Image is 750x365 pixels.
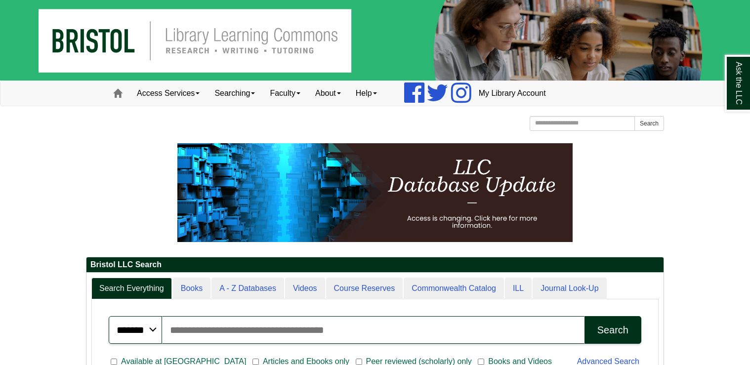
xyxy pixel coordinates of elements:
[584,316,641,344] button: Search
[91,278,172,300] a: Search Everything
[86,257,664,273] h2: Bristol LLC Search
[129,81,207,106] a: Access Services
[285,278,325,300] a: Videos
[308,81,348,106] a: About
[348,81,384,106] a: Help
[173,278,210,300] a: Books
[533,278,606,300] a: Journal Look-Up
[505,278,532,300] a: ILL
[211,278,284,300] a: A - Z Databases
[207,81,262,106] a: Searching
[177,143,573,242] img: HTML tutorial
[634,116,664,131] button: Search
[471,81,553,106] a: My Library Account
[262,81,308,106] a: Faculty
[597,324,628,336] div: Search
[326,278,403,300] a: Course Reserves
[404,278,504,300] a: Commonwealth Catalog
